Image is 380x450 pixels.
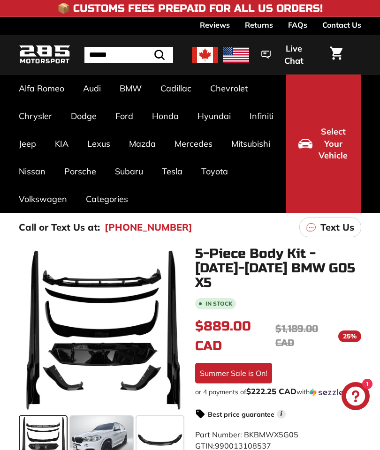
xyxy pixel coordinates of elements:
a: Mitsubishi [222,130,280,157]
a: KIA [46,130,78,157]
a: Infiniti [240,102,283,130]
a: Subaru [106,157,152,185]
inbox-online-store-chat: Shopify online store chat [339,382,372,412]
img: Logo_285_Motorsport_areodynamics_components [19,44,70,66]
a: FAQs [288,17,307,33]
a: Audi [74,75,110,102]
a: Reviews [200,17,230,33]
a: Porsche [55,157,106,185]
img: Sezzle [310,388,343,397]
div: or 4 payments of with [195,387,361,397]
span: $222.25 CAD [246,386,296,396]
span: $1,189.00 CAD [275,323,318,349]
a: Jeep [9,130,46,157]
span: 25% [338,330,361,342]
h4: 📦 Customs Fees Prepaid for All US Orders! [57,3,323,14]
p: Text Us [320,220,354,234]
a: Ford [106,102,143,130]
a: Lexus [78,130,120,157]
p: Call or Text Us at: [19,220,100,234]
h1: 5-Piece Body Kit - [DATE]-[DATE] BMW G05 X5 [195,247,361,290]
button: Select Your Vehicle [286,75,361,213]
a: Hyundai [188,102,240,130]
a: Alfa Romeo [9,75,74,102]
a: Contact Us [322,17,361,33]
div: or 4 payments of$222.25 CADwithSezzle Click to learn more about Sezzle [195,387,361,397]
button: Live Chat [249,37,324,72]
a: Text Us [299,217,361,237]
a: Honda [143,102,188,130]
a: Dodge [61,102,106,130]
a: Chrysler [9,102,61,130]
span: Live Chat [275,43,312,67]
a: Mazda [120,130,165,157]
a: Mercedes [165,130,222,157]
a: Toyota [192,157,237,185]
a: Cadillac [151,75,201,102]
a: Returns [245,17,273,33]
strong: Best price guarantee [208,410,274,419]
span: Select Your Vehicle [317,126,349,162]
a: [PHONE_NUMBER] [105,220,192,234]
div: Summer Sale is On! [195,363,272,383]
span: $889.00 CAD [195,318,251,354]
span: i [277,410,286,419]
a: Volkswagen [9,185,76,213]
input: Search [84,47,173,63]
a: BMW [110,75,151,102]
a: Cart [324,39,348,71]
a: Categories [76,185,137,213]
a: Nissan [9,157,55,185]
a: Tesla [152,157,192,185]
a: Chevrolet [201,75,257,102]
b: In stock [205,301,232,307]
